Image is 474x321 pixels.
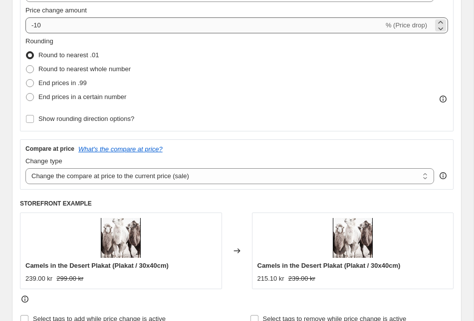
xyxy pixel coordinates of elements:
span: Camels in the Desert Plakat (Plakat / 30x40cm) [25,262,169,269]
span: Show rounding direction options? [38,115,134,122]
div: 239.00 kr [25,274,52,284]
strike: 239.00 kr [288,274,315,284]
span: Price change amount [25,6,87,14]
div: help [438,171,448,181]
span: End prices in a certain number [38,93,126,101]
span: Camels in the Desert Plakat (Plakat / 30x40cm) [257,262,401,269]
span: End prices in .99 [38,79,87,87]
strike: 299.00 kr [56,274,83,284]
span: Round to nearest .01 [38,51,99,59]
div: 215.10 kr [257,274,284,284]
img: 1V-Black-Framecopy_dee23b56-3c9a-4972-a9b6-4c3cdba05197_80x.jpg [101,218,141,258]
input: -15 [25,17,384,33]
img: 1V-Black-Framecopy_dee23b56-3c9a-4972-a9b6-4c3cdba05197_80x.jpg [333,218,373,258]
h3: Compare at price [25,145,74,153]
span: Rounding [25,37,53,45]
button: What's the compare at price? [78,145,163,153]
span: Round to nearest whole number [38,65,131,73]
h6: STOREFRONT EXAMPLE [20,200,454,208]
span: Change type [25,157,62,165]
span: % (Price drop) [386,21,427,29]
